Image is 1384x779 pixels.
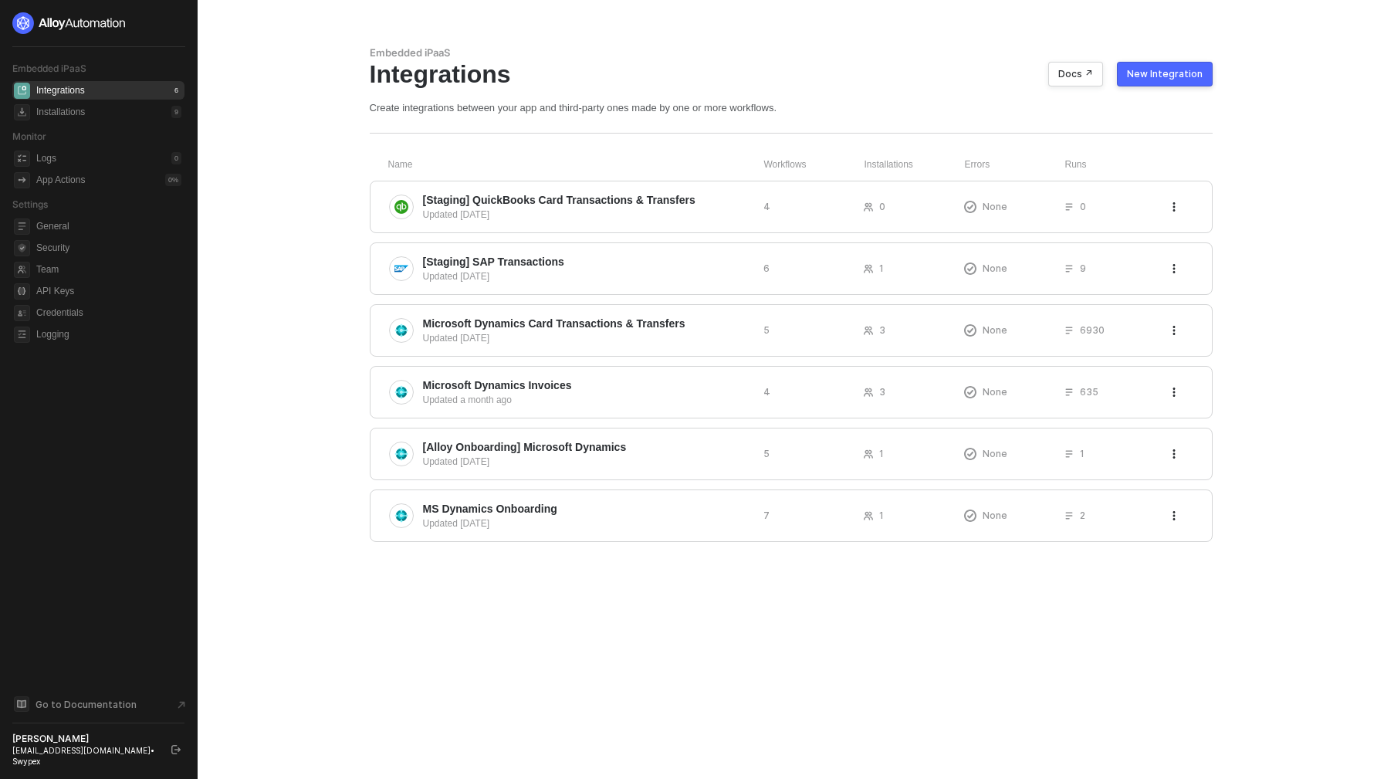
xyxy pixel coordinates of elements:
[1065,158,1171,171] div: Runs
[1169,264,1179,273] span: icon-threedots
[1064,264,1074,273] span: icon-list
[12,198,48,210] span: Settings
[879,262,884,275] span: 1
[763,200,770,213] span: 4
[423,501,557,517] span: MS Dynamics Onboarding
[36,106,85,119] div: Installations
[964,324,976,337] span: icon-exclamation
[165,174,181,186] div: 0 %
[36,152,56,165] div: Logs
[964,448,976,460] span: icon-exclamation
[370,46,1213,59] div: Embedded iPaaS
[864,511,873,520] span: icon-users
[423,192,695,208] span: [Staging] QuickBooks Card Transactions & Transfers
[983,323,1007,337] span: None
[171,106,181,118] div: 9
[1169,202,1179,212] span: icon-threedots
[864,388,873,397] span: icon-users
[36,217,181,235] span: General
[423,393,751,407] div: Updated a month ago
[763,385,770,398] span: 4
[879,323,885,337] span: 3
[1169,449,1179,459] span: icon-threedots
[983,447,1007,460] span: None
[763,323,770,337] span: 5
[36,174,85,187] div: App Actions
[1080,447,1085,460] span: 1
[879,509,884,522] span: 1
[394,200,408,214] img: integration-icon
[423,254,564,269] span: [Staging] SAP Transactions
[423,331,751,345] div: Updated [DATE]
[1169,326,1179,335] span: icon-threedots
[12,695,185,713] a: Knowledge Base
[1080,385,1098,398] span: 635
[12,745,157,767] div: [EMAIL_ADDRESS][DOMAIN_NAME] • Swypex
[1058,68,1093,80] div: Docs ↗
[388,158,764,171] div: Name
[370,101,1213,114] div: Create integrations between your app and third-party ones made by one or more workflows.
[12,63,86,74] span: Embedded iPaaS
[36,303,181,322] span: Credentials
[36,698,137,711] span: Go to Documentation
[394,385,408,399] img: integration-icon
[171,152,181,164] div: 0
[36,239,181,257] span: Security
[983,262,1007,275] span: None
[12,12,127,34] img: logo
[14,305,30,321] span: credentials
[174,697,189,713] span: document-arrow
[36,282,181,300] span: API Keys
[1127,68,1203,80] div: New Integration
[36,260,181,279] span: Team
[14,83,30,99] span: integrations
[370,59,1213,89] div: Integrations
[964,386,976,398] span: icon-exclamation
[983,200,1007,213] span: None
[964,201,976,213] span: icon-exclamation
[12,130,46,142] span: Monitor
[14,262,30,278] span: team
[14,240,30,256] span: security
[171,84,181,97] div: 6
[423,316,685,331] span: Microsoft Dynamics Card Transactions & Transfers
[1064,326,1074,335] span: icon-list
[12,733,157,745] div: [PERSON_NAME]
[1064,388,1074,397] span: icon-list
[14,218,30,235] span: general
[394,447,408,461] img: integration-icon
[983,509,1007,522] span: None
[965,158,1065,171] div: Errors
[14,104,30,120] span: installations
[1117,62,1213,86] button: New Integration
[864,326,873,335] span: icon-users
[423,269,751,283] div: Updated [DATE]
[394,262,408,276] img: integration-icon
[864,449,873,459] span: icon-users
[394,323,408,337] img: integration-icon
[1080,200,1086,213] span: 0
[1080,323,1105,337] span: 6930
[14,172,30,188] span: icon-app-actions
[1169,511,1179,520] span: icon-threedots
[423,517,751,530] div: Updated [DATE]
[864,264,873,273] span: icon-users
[394,509,408,523] img: integration-icon
[763,509,770,522] span: 7
[14,283,30,300] span: api-key
[1080,262,1086,275] span: 9
[763,447,770,460] span: 5
[1064,202,1074,212] span: icon-list
[864,202,873,212] span: icon-users
[764,158,865,171] div: Workflows
[879,447,884,460] span: 1
[879,385,885,398] span: 3
[1169,388,1179,397] span: icon-threedots
[423,439,627,455] span: [Alloy Onboarding] Microsoft Dynamics
[1080,509,1085,522] span: 2
[423,378,572,393] span: Microsoft Dynamics Invoices
[423,455,751,469] div: Updated [DATE]
[12,12,184,34] a: logo
[36,325,181,344] span: Logging
[964,262,976,275] span: icon-exclamation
